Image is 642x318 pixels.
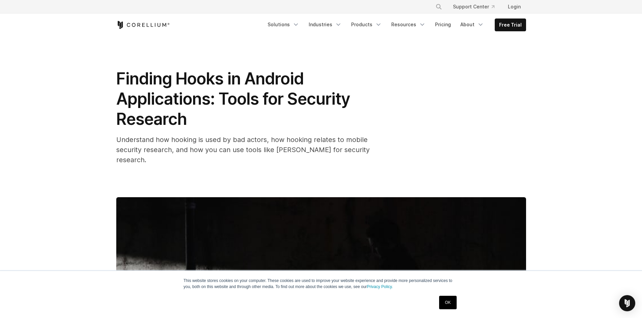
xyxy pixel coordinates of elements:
[619,295,635,311] div: Open Intercom Messenger
[116,136,370,164] span: Understand how hooking is used by bad actors, how hooking relates to mobile security research, an...
[264,19,303,31] a: Solutions
[367,284,393,289] a: Privacy Policy.
[184,278,459,290] p: This website stores cookies on your computer. These cookies are used to improve your website expe...
[305,19,346,31] a: Industries
[431,19,455,31] a: Pricing
[433,1,445,13] button: Search
[116,69,350,129] span: Finding Hooks in Android Applications: Tools for Security Research
[502,1,526,13] a: Login
[347,19,386,31] a: Products
[495,19,526,31] a: Free Trial
[439,296,456,309] a: OK
[116,21,170,29] a: Corellium Home
[264,19,526,31] div: Navigation Menu
[427,1,526,13] div: Navigation Menu
[456,19,488,31] a: About
[448,1,500,13] a: Support Center
[387,19,430,31] a: Resources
